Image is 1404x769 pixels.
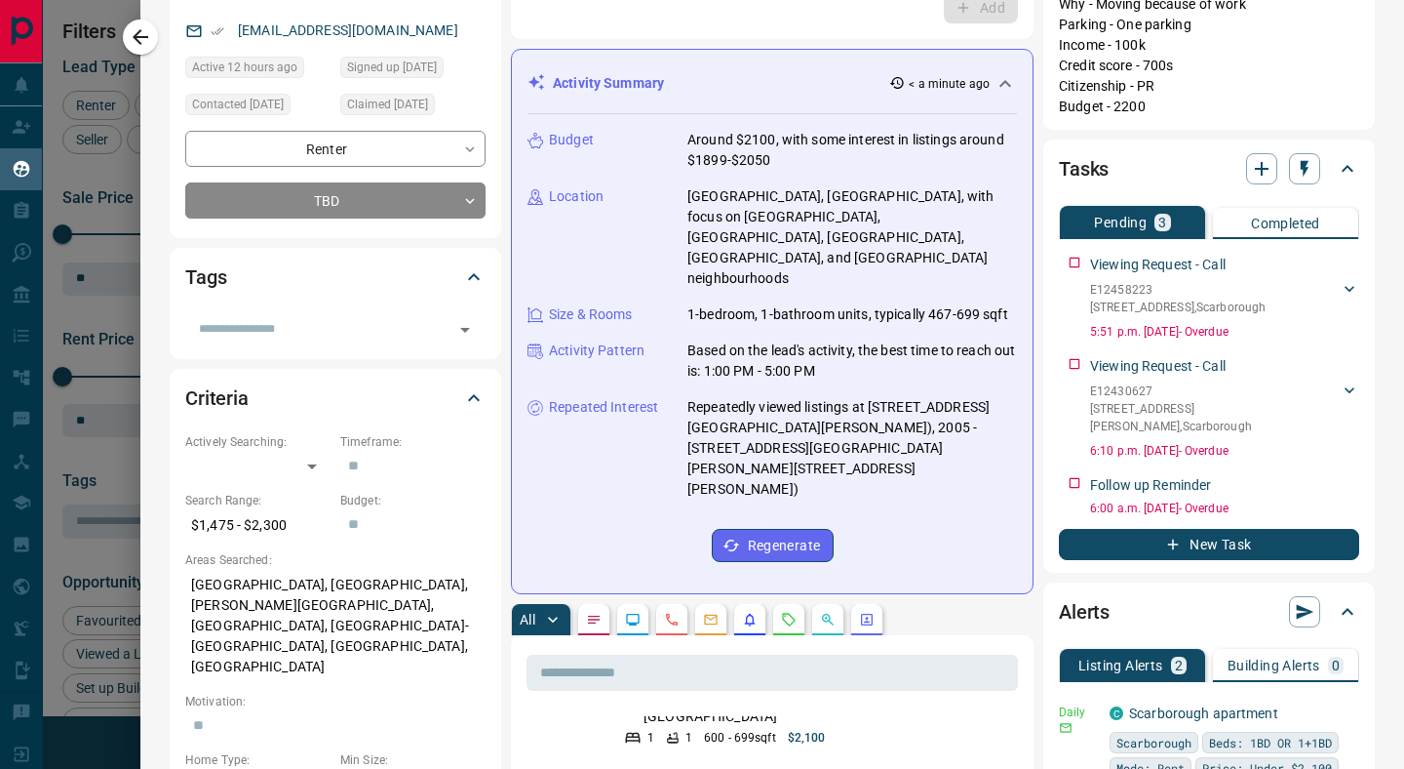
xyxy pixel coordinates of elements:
[687,130,1017,171] p: Around $2100, with some interest in listings around $1899-$2050
[687,186,1017,289] p: [GEOGRAPHIC_DATA], [GEOGRAPHIC_DATA], with focus on [GEOGRAPHIC_DATA], [GEOGRAPHIC_DATA], [GEOGRA...
[1116,733,1191,752] span: Scarborough
[1090,442,1359,460] p: 6:10 p.m. [DATE] - Overdue
[859,612,875,627] svg: Agent Actions
[347,95,428,114] span: Claimed [DATE]
[340,57,486,84] div: Sat Oct 11 2025
[238,22,458,38] a: [EMAIL_ADDRESS][DOMAIN_NAME]
[185,569,486,683] p: [GEOGRAPHIC_DATA], [GEOGRAPHIC_DATA], [PERSON_NAME][GEOGRAPHIC_DATA], [GEOGRAPHIC_DATA], [GEOGRAP...
[704,729,775,747] p: 600 - 699 sqft
[687,341,1017,382] p: Based on the lead's activity, the best time to reach out is: 1:00 PM - 5:00 PM
[1059,596,1110,627] h2: Alerts
[185,693,486,710] p: Motivation:
[664,612,680,627] svg: Calls
[185,383,249,414] h2: Criteria
[1110,707,1123,720] div: condos.ca
[909,75,990,93] p: < a minute ago
[1090,356,1226,377] p: Viewing Request - Call
[1251,217,1320,230] p: Completed
[1090,383,1340,400] p: E12430627
[1090,500,1359,517] p: 6:00 a.m. [DATE] - Overdue
[820,612,836,627] svg: Opportunities
[625,612,641,627] svg: Lead Browsing Activity
[1059,153,1109,184] h2: Tasks
[192,58,297,77] span: Active 12 hours ago
[1059,145,1359,192] div: Tasks
[1228,659,1320,672] p: Building Alerts
[1090,281,1266,299] p: E12458223
[1332,659,1340,672] p: 0
[1090,255,1226,275] p: Viewing Request - Call
[185,94,331,121] div: Sat Oct 11 2025
[527,65,1017,101] div: Activity Summary< a minute ago
[1209,733,1332,752] span: Beds: 1BD OR 1+1BD
[687,304,1008,325] p: 1-bedroom, 1-bathroom units, typically 467-699 sqft
[1158,216,1166,229] p: 3
[687,397,1017,500] p: Repeatedly viewed listings at [STREET_ADDRESS][GEOGRAPHIC_DATA][PERSON_NAME]), 2005 - [STREET_ADD...
[1090,299,1266,316] p: [STREET_ADDRESS] , Scarborough
[185,131,486,167] div: Renter
[185,182,486,219] div: TBD
[1059,721,1072,735] svg: Email
[520,613,535,627] p: All
[340,492,486,509] p: Budget:
[1129,706,1278,721] a: Scarborough apartment
[347,58,437,77] span: Signed up [DATE]
[1059,529,1359,560] button: New Task
[586,612,602,627] svg: Notes
[185,551,486,569] p: Areas Searched:
[1090,379,1359,439] div: E12430627[STREET_ADDRESS][PERSON_NAME],Scarborough
[742,612,758,627] svg: Listing Alerts
[685,729,692,747] p: 1
[549,341,644,361] p: Activity Pattern
[192,95,284,114] span: Contacted [DATE]
[1090,323,1359,341] p: 5:51 p.m. [DATE] - Overdue
[1059,704,1098,721] p: Daily
[1094,216,1147,229] p: Pending
[185,751,331,769] p: Home Type:
[647,729,654,747] p: 1
[340,751,486,769] p: Min Size:
[211,24,224,38] svg: Email Verified
[1059,588,1359,635] div: Alerts
[185,492,331,509] p: Search Range:
[185,262,226,293] h2: Tags
[185,509,331,542] p: $1,475 - $2,300
[340,94,486,121] div: Sat Oct 11 2025
[549,186,604,207] p: Location
[1090,277,1359,320] div: E12458223[STREET_ADDRESS],Scarborough
[1090,475,1211,496] p: Follow up Reminder
[788,729,826,747] p: $2,100
[340,433,486,451] p: Timeframe:
[185,375,486,422] div: Criteria
[549,397,658,418] p: Repeated Interest
[1175,659,1183,672] p: 2
[185,433,331,451] p: Actively Searching:
[781,612,797,627] svg: Requests
[549,304,633,325] p: Size & Rooms
[553,73,664,94] p: Activity Summary
[451,316,479,344] button: Open
[703,612,719,627] svg: Emails
[549,130,594,150] p: Budget
[185,254,486,301] div: Tags
[1078,659,1163,672] p: Listing Alerts
[1090,400,1340,435] p: [STREET_ADDRESS][PERSON_NAME] , Scarborough
[185,57,331,84] div: Mon Oct 13 2025
[712,529,834,562] button: Regenerate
